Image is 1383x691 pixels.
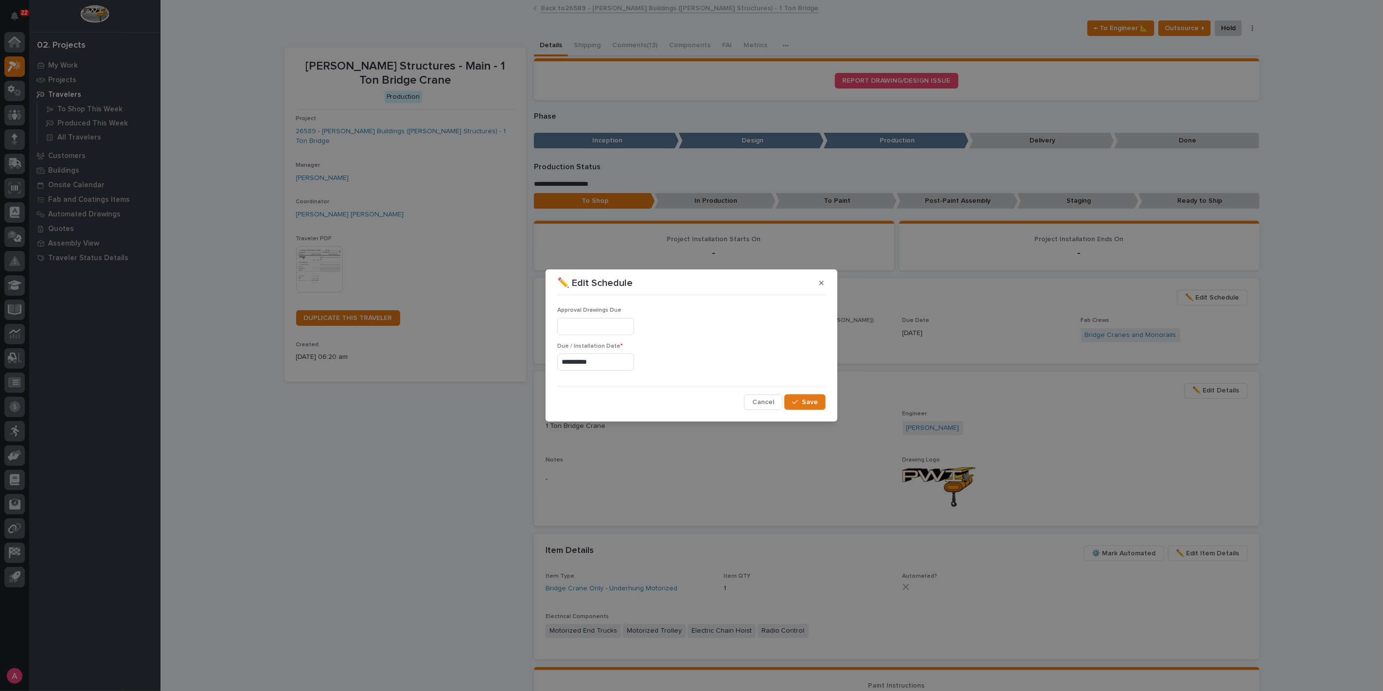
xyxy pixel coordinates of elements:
span: Approval Drawings Due [557,307,621,313]
p: ✏️ Edit Schedule [557,277,633,289]
button: Save [784,394,826,410]
span: Save [802,398,818,407]
span: Due / Installation Date [557,343,623,349]
span: Cancel [752,398,774,407]
button: Cancel [744,394,782,410]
